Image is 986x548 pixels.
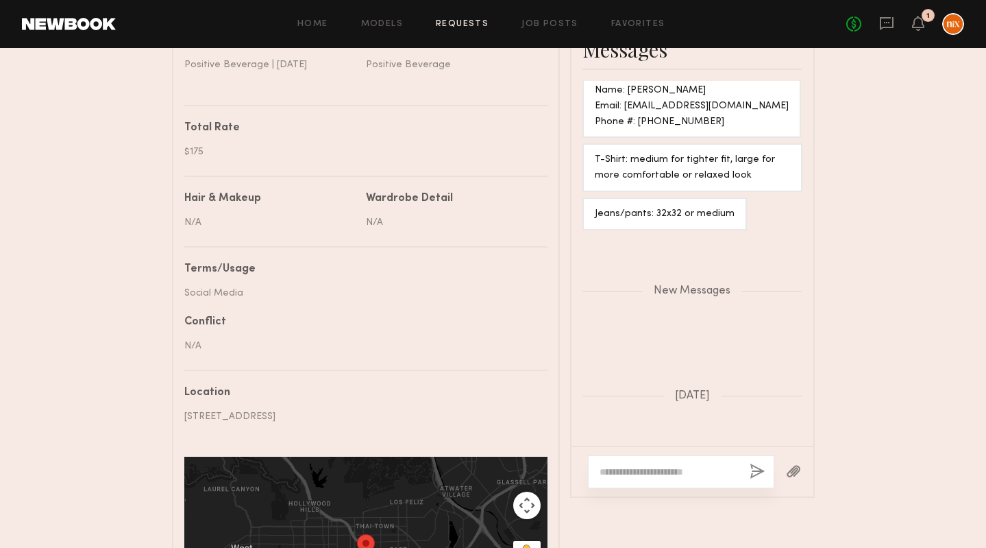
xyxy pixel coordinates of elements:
[184,193,261,204] div: Hair & Makeup
[595,152,790,184] div: T-Shirt: medium for tighter fit, large for more comfortable or relaxed look
[611,20,665,29] a: Favorites
[184,388,537,398] div: Location
[595,83,789,130] div: Name: [PERSON_NAME] Email: [EMAIL_ADDRESS][DOMAIN_NAME] Phone #: [PHONE_NUMBER]
[926,12,930,20] div: 1
[184,264,537,275] div: Terms/Usage
[521,20,578,29] a: Job Posts
[184,58,356,72] div: Positive Beverage | [DATE]
[184,409,537,424] div: [STREET_ADDRESS]
[436,20,489,29] a: Requests
[366,215,537,230] div: N/A
[595,206,735,222] div: Jeans/pants: 32x32 or medium
[184,286,537,300] div: Social Media
[184,339,537,353] div: N/A
[654,285,730,297] span: New Messages
[184,317,537,328] div: Conflict
[184,215,356,230] div: N/A
[366,58,537,72] div: Positive Beverage
[184,145,537,159] div: $175
[297,20,328,29] a: Home
[361,20,403,29] a: Models
[582,36,802,63] div: Messages
[513,492,541,519] button: Map camera controls
[184,123,537,134] div: Total Rate
[366,193,453,204] div: Wardrobe Detail
[675,390,710,402] span: [DATE]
